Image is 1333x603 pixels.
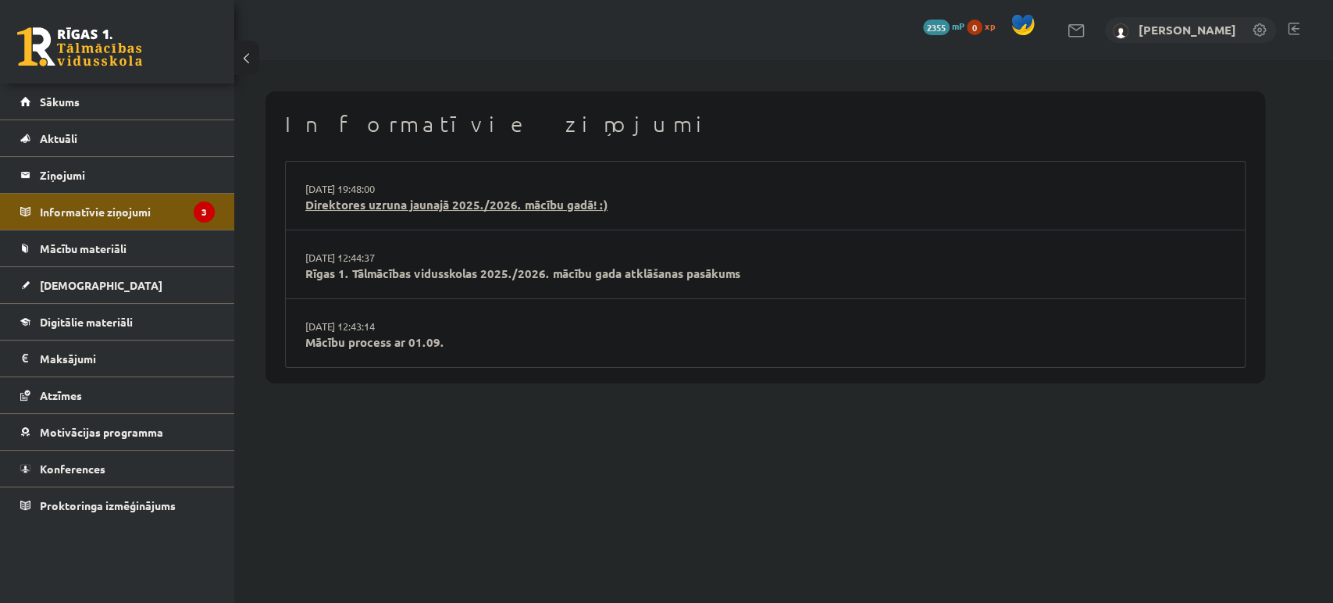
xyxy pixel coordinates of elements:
[20,377,215,413] a: Atzīmes
[20,451,215,487] a: Konferences
[20,267,215,303] a: [DEMOGRAPHIC_DATA]
[40,388,82,402] span: Atzīmes
[967,20,1003,32] a: 0 xp
[194,202,215,223] i: 3
[967,20,982,35] span: 0
[923,20,964,32] a: 2355 mP
[20,230,215,266] a: Mācību materiāli
[20,304,215,340] a: Digitālie materiāli
[305,265,1225,283] a: Rīgas 1. Tālmācības vidusskolas 2025./2026. mācību gada atklāšanas pasākums
[20,487,215,523] a: Proktoringa izmēģinājums
[20,414,215,450] a: Motivācijas programma
[40,194,215,230] legend: Informatīvie ziņojumi
[305,334,1225,351] a: Mācību process ar 01.09.
[20,341,215,376] a: Maksājumi
[40,278,162,292] span: [DEMOGRAPHIC_DATA]
[40,425,163,439] span: Motivācijas programma
[305,181,422,197] a: [DATE] 19:48:00
[40,241,127,255] span: Mācību materiāli
[20,194,215,230] a: Informatīvie ziņojumi3
[1139,22,1236,37] a: [PERSON_NAME]
[40,462,105,476] span: Konferences
[952,20,964,32] span: mP
[20,120,215,156] a: Aktuāli
[923,20,950,35] span: 2355
[305,250,422,266] a: [DATE] 12:44:37
[40,315,133,329] span: Digitālie materiāli
[40,157,215,193] legend: Ziņojumi
[17,27,142,66] a: Rīgas 1. Tālmācības vidusskola
[305,196,1225,214] a: Direktores uzruna jaunajā 2025./2026. mācību gadā! :)
[20,157,215,193] a: Ziņojumi
[20,84,215,120] a: Sākums
[40,131,77,145] span: Aktuāli
[985,20,995,32] span: xp
[40,95,80,109] span: Sākums
[40,498,176,512] span: Proktoringa izmēģinājums
[1113,23,1128,39] img: Jekaterina Zeļeņina
[40,341,215,376] legend: Maksājumi
[285,111,1246,137] h1: Informatīvie ziņojumi
[305,319,422,334] a: [DATE] 12:43:14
